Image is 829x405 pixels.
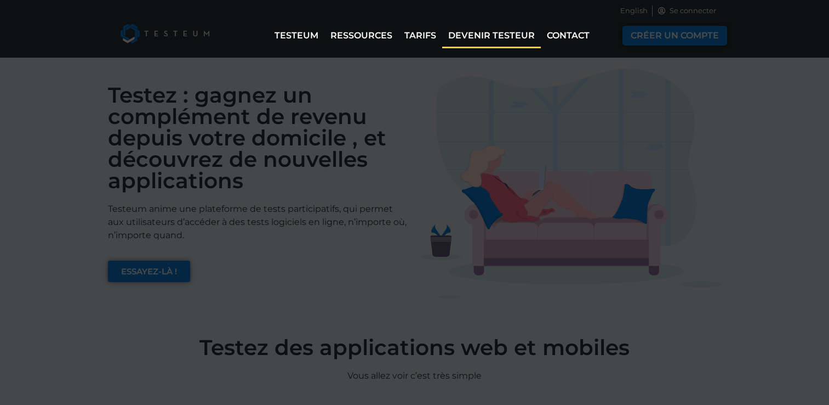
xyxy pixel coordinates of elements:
a: Ressources [324,23,398,48]
a: Devenir testeur [442,23,541,48]
a: Testeum [268,23,324,48]
nav: Menu [249,23,615,48]
a: Tarifs [398,23,442,48]
a: Contact [541,23,596,48]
